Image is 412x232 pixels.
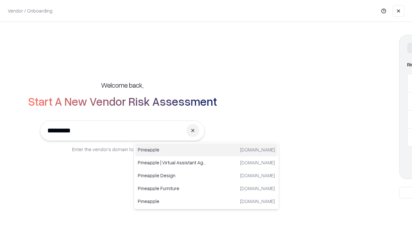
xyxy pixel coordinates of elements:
[138,172,206,179] p: Pineapple Design
[240,172,275,179] p: [DOMAIN_NAME]
[138,159,206,166] p: Pineapple | Virtual Assistant Agency
[28,95,217,108] h2: Start A New Vendor Risk Assessment
[138,198,206,205] p: Pineapple
[240,159,275,166] p: [DOMAIN_NAME]
[240,146,275,153] p: [DOMAIN_NAME]
[240,198,275,205] p: [DOMAIN_NAME]
[8,7,52,14] p: Vendor / Onboarding
[101,81,144,90] h5: Welcome back,
[134,142,279,209] div: Suggestions
[138,185,206,192] p: Pineapple Furniture
[240,185,275,192] p: [DOMAIN_NAME]
[72,146,173,153] p: Enter the vendor’s domain to begin onboarding
[138,146,206,153] p: Pineapple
